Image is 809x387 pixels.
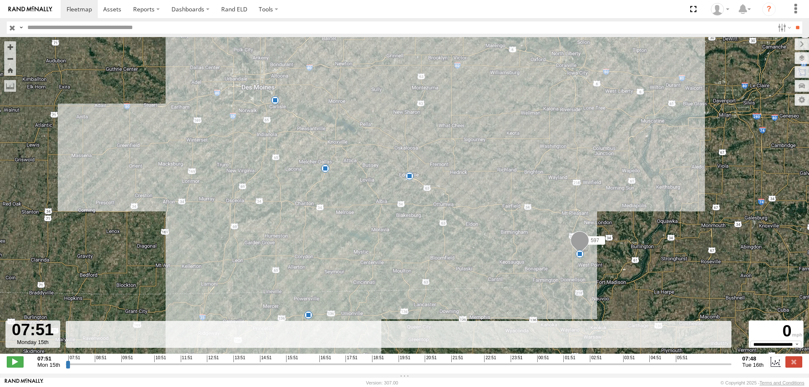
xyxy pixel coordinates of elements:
label: Map Settings [795,94,809,106]
button: Zoom in [4,41,16,53]
span: 02:51 [590,355,602,362]
a: Terms and Conditions [760,380,804,385]
span: 22:51 [484,355,496,362]
a: Visit our Website [5,379,43,387]
span: 16:51 [319,355,331,362]
span: 01:51 [563,355,575,362]
label: Close [785,356,802,367]
span: 20:51 [425,355,437,362]
label: Search Filter Options [774,21,793,34]
label: Measure [4,80,16,92]
div: © Copyright 2025 - [721,380,804,385]
span: 18:51 [372,355,384,362]
strong: 07:51 [38,355,60,362]
strong: 07:48 [742,355,764,362]
span: 17:51 [346,355,357,362]
span: 12:51 [207,355,219,362]
span: 21:51 [451,355,463,362]
span: 09:51 [121,355,133,362]
span: 07:51 [68,355,80,362]
img: rand-logo.svg [8,6,52,12]
span: 10:51 [154,355,166,362]
span: 19:51 [399,355,410,362]
span: 04:51 [649,355,661,362]
span: 13:51 [233,355,245,362]
span: Tue 16th Sep 2025 [742,362,764,368]
span: 08:51 [95,355,107,362]
span: 00:51 [537,355,549,362]
label: Search Query [18,21,24,34]
button: Zoom out [4,53,16,64]
div: Version: 307.00 [366,380,398,385]
button: Zoom Home [4,64,16,76]
span: 11:51 [181,355,193,362]
div: Chase Tanke [708,3,732,16]
span: 03:51 [623,355,635,362]
span: 23:51 [511,355,522,362]
span: 05:51 [676,355,688,362]
span: 14:51 [260,355,272,362]
span: 15:51 [286,355,298,362]
span: Mon 15th Sep 2025 [38,362,60,368]
div: 0 [750,322,802,341]
i: ? [762,3,776,16]
label: Play/Stop [7,356,24,367]
span: 597 [591,238,599,243]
